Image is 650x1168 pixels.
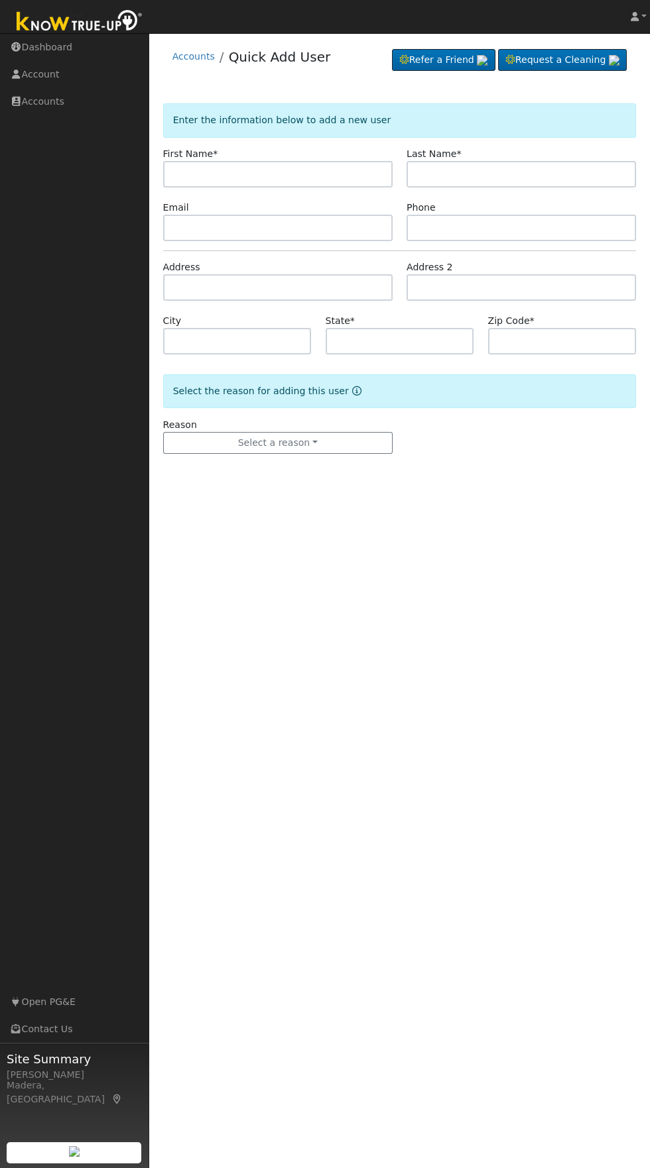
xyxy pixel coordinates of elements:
label: Reason [163,418,197,432]
label: Address 2 [407,260,453,274]
div: Madera, [GEOGRAPHIC_DATA] [7,1079,142,1106]
a: Map [111,1094,123,1104]
span: Required [213,148,218,159]
a: Request a Cleaning [498,49,627,72]
span: Required [456,148,461,159]
span: Site Summary [7,1050,142,1068]
label: Phone [407,201,436,215]
button: Select a reason [163,432,393,454]
label: Email [163,201,189,215]
div: Select the reason for adding this user [163,374,637,408]
a: Reason for new user [349,386,361,396]
img: retrieve [609,55,619,66]
label: City [163,314,182,328]
a: Quick Add User [229,49,331,65]
span: Required [350,315,355,326]
label: Address [163,260,200,274]
img: retrieve [477,55,487,66]
a: Refer a Friend [392,49,495,72]
label: State [326,314,355,328]
div: [PERSON_NAME] [7,1068,142,1082]
label: Last Name [407,147,461,161]
a: Accounts [172,51,215,62]
label: Zip Code [488,314,535,328]
img: Know True-Up [10,7,149,37]
span: Required [530,315,535,326]
label: First Name [163,147,218,161]
img: retrieve [69,1146,80,1157]
div: Enter the information below to add a new user [163,103,637,137]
